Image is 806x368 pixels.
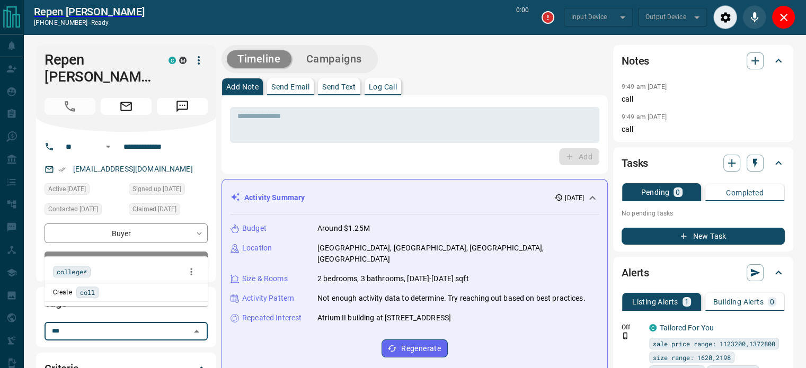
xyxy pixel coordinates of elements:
h2: Alerts [622,264,649,281]
div: Mon Oct 13 2025 [45,203,123,218]
h2: Tasks [622,155,648,172]
p: call [622,94,785,105]
p: call [622,124,785,135]
span: college* [57,266,87,277]
span: ready [91,19,109,26]
div: Mon Oct 13 2025 [45,183,123,198]
div: condos.ca [169,57,176,64]
p: [GEOGRAPHIC_DATA], [GEOGRAPHIC_DATA], [GEOGRAPHIC_DATA], [GEOGRAPHIC_DATA] [317,243,599,265]
span: sale price range: 1123200,1372800 [653,338,775,349]
span: Email [101,98,152,115]
p: [PHONE_NUMBER] - [34,18,145,28]
svg: Push Notification Only [622,332,629,339]
p: [DATE] [565,193,584,203]
button: Campaigns [296,50,373,68]
div: Close [772,5,795,29]
p: Add Note [226,83,259,91]
p: Completed [726,189,764,196]
p: Repeated Interest [242,312,302,324]
div: Alerts [622,260,785,285]
div: Mon Jan 03 2022 [129,183,208,198]
div: Tasks [622,150,785,176]
p: Activity Pattern [242,293,294,304]
p: Building Alerts [713,298,764,306]
span: size range: 1620,2198 [653,352,731,363]
div: Activity Summary[DATE] [231,188,599,208]
div: condos.ca [649,324,657,331]
p: Send Email [271,83,309,91]
span: Active [DATE] [48,184,86,194]
p: 9:49 am [DATE] [622,113,667,121]
div: Audio Settings [713,5,737,29]
p: Around $1.25M [317,223,370,234]
button: Open [102,140,114,153]
p: Activity Summary [244,192,305,203]
span: Signed up [DATE] [132,184,181,194]
button: Regenerate [382,339,448,357]
div: Buyer [45,223,208,243]
p: Location [242,243,272,254]
span: coll [80,287,95,298]
button: Close [189,324,204,339]
p: 9:49 am [DATE] [622,83,667,91]
p: Atrium II building at [STREET_ADDRESS] [317,312,451,324]
p: 0 [676,189,680,196]
div: TBD [45,252,208,271]
div: Mon Oct 13 2025 [129,203,208,218]
svg: Email Verified [58,166,66,173]
div: Mute [742,5,766,29]
p: Size & Rooms [242,273,288,284]
p: Create [53,288,72,297]
p: Pending [641,189,669,196]
p: Listing Alerts [632,298,678,306]
h1: Repen [PERSON_NAME] [45,51,153,85]
button: New Task [622,228,785,245]
div: mrloft.ca [179,57,187,64]
a: Tailored For You [660,324,714,332]
span: Message [157,98,208,115]
p: 2 bedrooms, 3 bathrooms, [DATE]-[DATE] sqft [317,273,469,284]
p: Send Text [322,83,356,91]
a: [EMAIL_ADDRESS][DOMAIN_NAME] [73,165,193,173]
span: Call [45,98,95,115]
p: 0:00 [516,5,529,29]
p: Not enough activity data to determine. Try reaching out based on best practices. [317,293,586,304]
button: Timeline [227,50,291,68]
p: No pending tasks [622,205,785,221]
div: Notes [622,48,785,74]
p: Budget [242,223,267,234]
p: 0 [770,298,774,306]
h2: Notes [622,52,649,69]
span: Claimed [DATE] [132,204,176,214]
p: Off [622,322,643,332]
p: Log Call [369,83,397,91]
a: Repen [PERSON_NAME] [34,5,145,18]
span: Contacted [DATE] [48,204,98,214]
p: 1 [685,298,689,306]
